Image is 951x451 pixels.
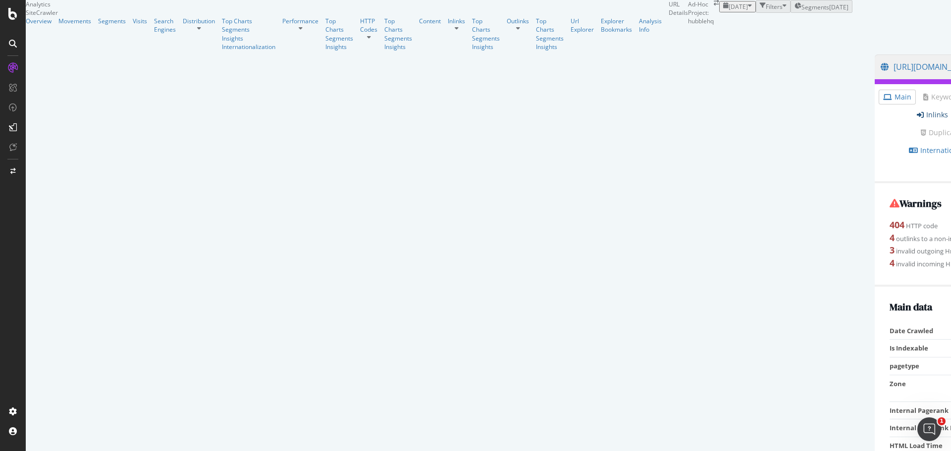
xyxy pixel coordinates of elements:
a: HTTP Codes [360,17,377,34]
a: Distribution [183,17,215,25]
a: Visits [133,17,147,25]
a: Top Charts [536,17,564,34]
a: Inlinks [448,17,465,25]
a: Overview [26,17,52,25]
a: Insights [472,43,500,51]
a: Insights [384,43,412,51]
a: Main [883,92,911,102]
a: Content [419,17,441,25]
a: Explorer Bookmarks [601,17,632,34]
a: Segments [98,17,126,25]
a: Internationalization [222,43,275,51]
div: SiteCrawler [26,8,669,17]
a: Segments [472,34,500,43]
span: 1 [938,417,946,425]
a: Performance [282,17,318,25]
a: Segments [222,25,275,34]
a: Url Explorer [571,17,594,34]
a: Insights [325,43,353,51]
strong: 3 [890,244,895,256]
a: Insights [222,34,275,43]
a: Outlinks [507,17,529,25]
strong: 404 [890,219,904,231]
a: Segments [384,34,412,43]
strong: 4 [890,232,895,244]
a: Top Charts [222,17,275,25]
a: Top Charts [472,17,500,34]
a: Inlinks [917,110,948,120]
span: 2025 Sep. 26th [729,2,748,11]
a: Insights [536,43,564,51]
iframe: Intercom live chat [917,417,941,441]
div: [DATE] [829,3,848,11]
a: Analysis Info [639,17,662,34]
a: Search Engines [154,17,176,34]
strong: 4 [890,257,895,269]
a: Segments [325,34,353,43]
a: Top Charts [325,17,353,34]
a: Segments [536,34,564,43]
a: Top Charts [384,17,412,34]
button: [DATE] [719,1,756,12]
div: Filters [766,2,783,11]
span: Segments [801,3,829,11]
a: Movements [58,17,91,25]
